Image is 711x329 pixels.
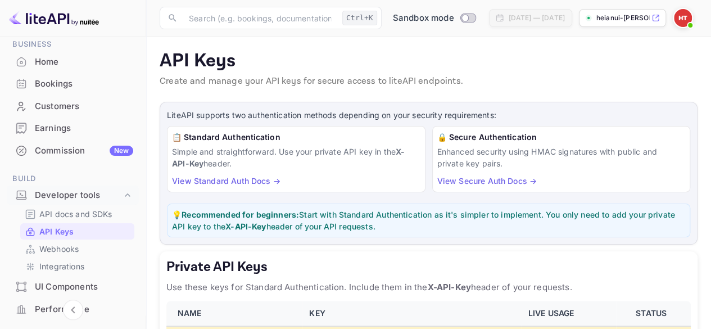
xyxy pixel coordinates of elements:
span: Sandbox mode [393,12,454,25]
div: Commission [35,145,133,157]
p: API Keys [160,50,698,73]
h5: Private API Keys [166,258,691,276]
img: Heianui TAPARE [674,9,692,27]
p: API Keys [39,226,74,237]
a: Integrations [25,260,130,272]
div: Performance [7,299,139,321]
div: Developer tools [7,186,139,205]
th: NAME [166,301,302,326]
img: LiteAPI logo [9,9,99,27]
div: UI Components [35,281,133,294]
p: Create and manage your API keys for secure access to liteAPI endpoints. [160,75,698,88]
a: API docs and SDKs [25,208,130,220]
div: API Keys [20,223,134,240]
div: Earnings [35,122,133,135]
div: Ctrl+K [342,11,377,25]
a: Customers [7,96,139,116]
a: API Keys [25,226,130,237]
p: heianui-[PERSON_NAME]-hsw3o.n... [596,13,649,23]
div: UI Components [7,276,139,298]
strong: X-API-Key [225,222,266,231]
p: Webhooks [39,243,79,255]
a: CommissionNew [7,140,139,161]
div: Performance [35,303,133,316]
p: Use these keys for Standard Authentication. Include them in the header of your requests. [166,281,691,294]
p: LiteAPI supports two authentication methods depending on your security requirements: [167,109,690,121]
a: View Secure Auth Docs → [437,176,537,186]
a: Home [7,51,139,72]
h6: 🔒 Secure Authentication [437,131,686,143]
a: Webhooks [25,243,130,255]
div: Bookings [7,73,139,95]
strong: X-API-Key [172,147,405,168]
div: [DATE] — [DATE] [509,13,565,23]
div: Earnings [7,118,139,139]
a: Performance [7,299,139,319]
th: LIVE USAGE [522,301,616,326]
p: Simple and straightforward. Use your private API key in the header. [172,146,420,169]
div: Developer tools [35,189,122,202]
a: UI Components [7,276,139,297]
div: Integrations [20,258,134,274]
a: Bookings [7,73,139,94]
div: Home [7,51,139,73]
div: Switch to Production mode [388,12,480,25]
a: View Standard Auth Docs → [172,176,280,186]
button: Collapse navigation [63,300,83,320]
a: Earnings [7,118,139,138]
p: Enhanced security using HMAC signatures with public and private key pairs. [437,146,686,169]
th: STATUS [616,301,691,326]
span: Business [7,38,139,51]
div: Bookings [35,78,133,91]
input: Search (e.g. bookings, documentation) [182,7,338,29]
strong: Recommended for beginners: [182,210,299,219]
div: API docs and SDKs [20,206,134,222]
div: Home [35,56,133,69]
span: Build [7,173,139,185]
p: 💡 Start with Standard Authentication as it's simpler to implement. You only need to add your priv... [172,209,685,232]
p: API docs and SDKs [39,208,112,220]
div: CommissionNew [7,140,139,162]
strong: X-API-Key [427,282,470,292]
div: Customers [35,100,133,113]
div: New [110,146,133,156]
div: Customers [7,96,139,118]
th: KEY [302,301,521,326]
p: Integrations [39,260,84,272]
h6: 📋 Standard Authentication [172,131,420,143]
div: Webhooks [20,241,134,257]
